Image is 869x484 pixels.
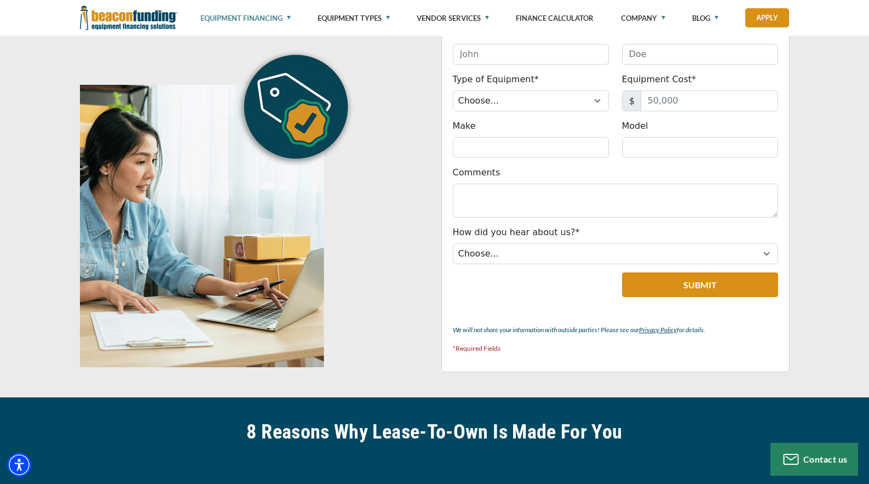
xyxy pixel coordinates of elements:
[80,419,790,445] h2: 8 Reasons Why Lease-To-Own Is Made For You
[7,453,31,477] div: Accessibility Menu
[622,73,697,86] label: Equipment Cost*
[622,119,648,133] label: Model
[453,272,586,306] iframe: reCAPTCHA
[495,464,555,477] img: FLEXIBILITY
[622,44,778,65] input: Doe
[663,464,749,477] img: 100% FINANCING
[745,8,789,27] a: Apply
[80,42,365,367] img: Unlike a personal auto lease, Beacon’s commercial leasing options are designed for the lessee to ...
[622,272,778,297] button: Submit
[453,73,539,86] label: Type of Equipment*
[453,226,580,239] label: How did you hear about us?*
[453,119,476,133] label: Make
[120,464,206,477] img: TAX DEDUCTIONS
[286,464,403,477] img: EQUIPMENT OWNERSHIP
[453,44,609,65] input: John
[453,342,778,355] p: *Required Fields
[453,166,500,179] label: Comments
[770,443,858,476] button: Contact us
[641,90,778,111] input: 50,000
[622,90,641,111] span: $
[803,454,848,464] span: Contact us
[453,323,778,337] p: We will not share your information with outside parties! Please see our for details.
[639,326,677,334] a: Privacy Policy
